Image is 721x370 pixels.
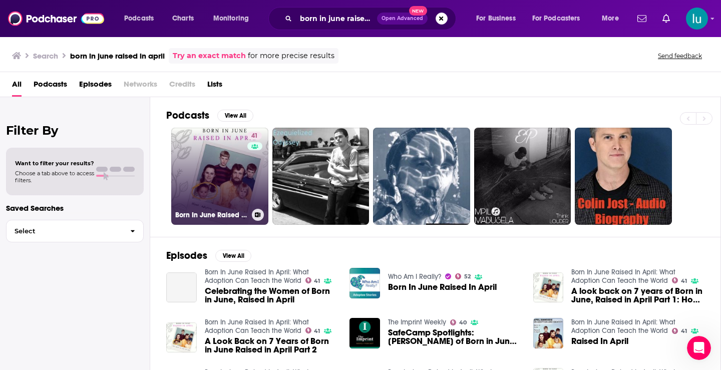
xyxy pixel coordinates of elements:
span: 52 [464,274,471,279]
a: Celebrating the Women of Born in June, Raised in April [166,272,197,303]
a: A look back on 7 years of Born in June, Raised in April Part 1: How It Started [571,287,704,304]
a: Try an exact match [173,50,246,62]
button: open menu [469,11,528,27]
a: Born In June Raised In April: What Adoption Can Teach the World [571,268,675,285]
img: A look back on 7 years of Born in June, Raised in April Part 1: How It Started [533,272,564,303]
span: Want to filter your results? [15,160,94,167]
span: For Business [476,12,516,26]
button: View All [217,110,253,122]
span: 40 [459,320,467,325]
h2: Podcasts [166,109,209,122]
span: 41 [681,279,687,283]
a: Podcasts [34,76,67,97]
span: 41 [251,131,258,141]
a: Raised In April [571,337,628,345]
span: More [602,12,619,26]
button: Send feedback [655,52,705,60]
a: Born In June Raised In April: What Adoption Can Teach the World [205,268,309,285]
p: Saved Searches [6,203,144,213]
a: A Look Back on 7 Years of Born in June Raised in April Part 2 [205,337,338,354]
span: 41 [314,329,320,333]
button: open menu [206,11,262,27]
button: open menu [526,11,595,27]
a: 41 [247,132,262,140]
img: Born In June Raised In April [349,268,380,298]
a: 41 [672,277,687,283]
h3: Born In June Raised In April: What Adoption Can Teach the World [175,211,248,219]
span: New [409,6,427,16]
span: 41 [681,329,687,333]
a: Born In June Raised In April: What Adoption Can Teach the World [205,318,309,335]
span: SafeCamp Spotlights: [PERSON_NAME] of Born in June, Raised in April [388,328,521,345]
a: 41Born In June Raised In April: What Adoption Can Teach the World [171,128,268,225]
button: open menu [595,11,631,27]
a: 41 [305,277,320,283]
a: Episodes [79,76,112,97]
a: 41 [672,328,687,334]
a: The Imprint Weekly [388,318,446,326]
a: Celebrating the Women of Born in June, Raised in April [205,287,338,304]
img: A Look Back on 7 Years of Born in June Raised in April Part 2 [166,322,197,353]
a: Charts [166,11,200,27]
span: Monitoring [213,12,249,26]
span: Logged in as lusodano [686,8,708,30]
a: 41 [305,327,320,333]
span: Podcasts [124,12,154,26]
button: View All [215,250,251,262]
a: EpisodesView All [166,249,251,262]
span: Open Advanced [382,16,423,21]
img: SafeCamp Spotlights: April Dinwoodie of Born in June, Raised in April [349,318,380,348]
a: All [12,76,22,97]
a: Born In June Raised In April: What Adoption Can Teach the World [571,318,675,335]
span: Credits [169,76,195,97]
span: Networks [124,76,157,97]
span: 41 [314,279,320,283]
a: Who Am I Really? [388,272,441,281]
a: Born In June Raised In April [388,283,497,291]
span: Select [7,228,122,234]
button: Show profile menu [686,8,708,30]
span: for more precise results [248,50,334,62]
h3: born in june raised in april [70,51,165,61]
span: For Podcasters [532,12,580,26]
iframe: Intercom live chat [687,336,711,360]
a: 40 [450,319,467,325]
span: Charts [172,12,194,26]
button: Select [6,220,144,242]
input: Search podcasts, credits, & more... [296,11,377,27]
a: Show notifications dropdown [633,10,650,27]
h2: Filter By [6,123,144,138]
img: User Profile [686,8,708,30]
a: Show notifications dropdown [658,10,674,27]
button: open menu [117,11,167,27]
a: PodcastsView All [166,109,253,122]
div: Search podcasts, credits, & more... [278,7,466,30]
a: Lists [207,76,222,97]
img: Raised In April [533,318,564,348]
img: Podchaser - Follow, Share and Rate Podcasts [8,9,104,28]
a: SafeCamp Spotlights: April Dinwoodie of Born in June, Raised in April [388,328,521,345]
a: 52 [455,273,471,279]
h3: Search [33,51,58,61]
button: Open AdvancedNew [377,13,428,25]
span: Choose a tab above to access filters. [15,170,94,184]
h2: Episodes [166,249,207,262]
